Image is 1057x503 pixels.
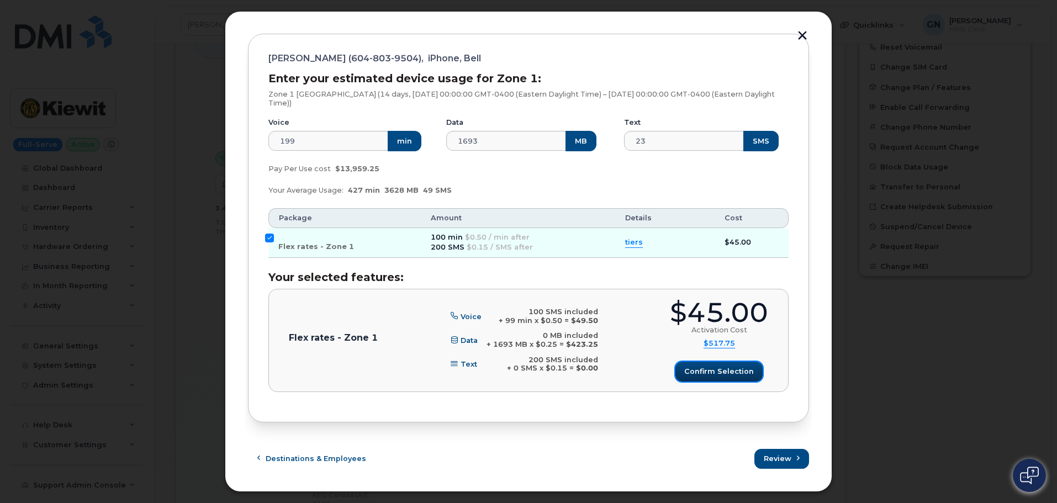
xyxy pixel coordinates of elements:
[268,72,789,84] h3: Enter your estimated device usage for Zone 1:
[743,131,779,151] button: SMS
[335,165,379,173] span: $13,959.25
[268,208,421,228] th: Package
[754,449,809,469] button: Review
[566,131,596,151] button: MB
[715,208,789,228] th: Cost
[764,453,791,464] span: Review
[265,234,274,242] input: Flex rates - Zone 1
[268,271,789,283] h3: Your selected features:
[624,118,641,127] label: Text
[465,233,530,241] span: $0.50 / min after
[446,118,463,127] label: Data
[541,316,569,325] span: $0.50 =
[715,228,789,258] td: $45.00
[431,243,464,251] span: 200 SMS
[268,90,789,107] p: Zone 1 [GEOGRAPHIC_DATA] (14 days, [DATE] 00:00:00 GMT-0400 (Eastern Daylight Time) – [DATE] 00:0...
[691,326,747,335] div: Activation Cost
[268,165,331,173] span: Pay Per Use cost
[384,186,419,194] span: 3628 MB
[704,339,735,348] summary: $517.75
[461,360,477,368] span: Text
[388,131,421,151] button: min
[536,340,564,348] span: $0.25 =
[507,364,543,372] span: + 0 SMS x
[625,237,643,248] summary: tiers
[499,308,598,316] div: 100 SMS included
[467,243,533,251] span: $0.15 / SMS after
[507,356,598,364] div: 200 SMS included
[1020,467,1039,484] img: Open chat
[576,364,598,372] b: $0.00
[348,186,380,194] span: 427 min
[571,316,598,325] b: $49.50
[421,208,615,228] th: Amount
[268,54,424,63] span: [PERSON_NAME] (604-803-9504),
[423,186,452,194] span: 49 SMS
[675,362,763,382] button: Confirm selection
[487,340,533,348] span: + 1693 MB x
[248,449,376,469] button: Destinations & Employees
[487,331,598,340] div: 0 MB included
[566,340,598,348] b: $423.25
[615,208,715,228] th: Details
[546,364,574,372] span: $0.15 =
[428,54,481,63] span: iPhone, Bell
[289,333,378,342] p: Flex rates - Zone 1
[431,233,463,241] span: 100 min
[684,366,754,377] span: Confirm selection
[268,186,343,194] span: Your Average Usage:
[266,453,366,464] span: Destinations & Employees
[499,316,538,325] span: + 99 min x
[461,336,478,345] span: Data
[278,242,354,251] span: Flex rates - Zone 1
[461,312,482,320] span: Voice
[268,118,289,127] label: Voice
[670,299,768,326] div: $45.00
